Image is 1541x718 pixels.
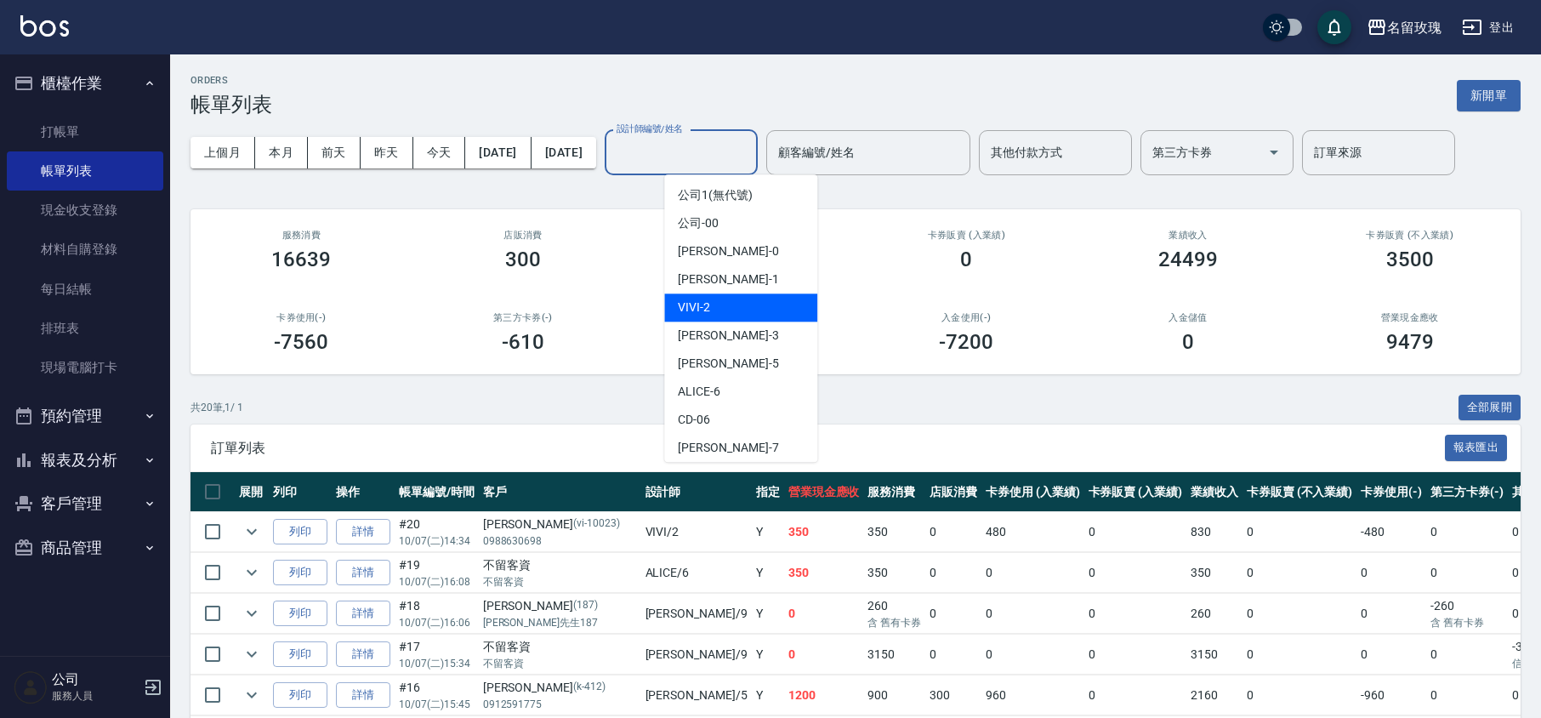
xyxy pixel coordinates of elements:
button: 櫃檯作業 [7,61,163,105]
td: Y [752,594,784,634]
button: [DATE] [532,137,596,168]
td: 0 [1242,635,1356,675]
h2: 卡券販賣 (入業績) [876,230,1057,241]
a: 帳單列表 [7,151,163,191]
th: 卡券販賣 (入業績) [1084,472,1187,512]
td: 0 [1426,512,1508,552]
span: [PERSON_NAME] -1 [678,271,778,288]
td: 0 [1242,512,1356,552]
button: 今天 [413,137,466,168]
span: 訂單列表 [211,440,1445,457]
button: 列印 [273,519,327,545]
h3: 24499 [1158,248,1218,271]
a: 詳情 [336,519,390,545]
button: expand row [239,641,264,667]
td: 0 [1356,553,1426,593]
th: 店販消費 [925,472,981,512]
th: 業績收入 [1186,472,1242,512]
h3: 3500 [1386,248,1434,271]
td: 260 [863,594,925,634]
td: [PERSON_NAME] /9 [641,635,752,675]
td: 300 [925,675,981,715]
p: [PERSON_NAME]先生187 [483,615,637,630]
h2: 營業現金應收 [1319,312,1500,323]
th: 服務消費 [863,472,925,512]
td: 0 [925,553,981,593]
td: Y [752,635,784,675]
a: 詳情 [336,682,390,709]
td: Y [752,675,784,715]
td: #20 [395,512,479,552]
td: -960 [1356,675,1426,715]
th: 卡券販賣 (不入業績) [1242,472,1356,512]
p: 10/07 (二) 16:06 [399,615,475,630]
h3: -610 [502,330,544,354]
a: 現金收支登錄 [7,191,163,230]
td: 0 [1242,675,1356,715]
h2: ORDERS [190,75,272,86]
td: 0 [925,512,981,552]
a: 現場電腦打卡 [7,348,163,387]
th: 第三方卡券(-) [1426,472,1508,512]
td: 350 [863,512,925,552]
td: -260 [1426,594,1508,634]
div: [PERSON_NAME] [483,516,637,533]
p: 10/07 (二) 16:08 [399,574,475,590]
a: 詳情 [336,560,390,586]
td: [PERSON_NAME] /5 [641,675,752,715]
p: 10/07 (二) 15:34 [399,656,475,671]
h2: 其他付款方式(-) [654,312,835,323]
h3: 0 [960,248,972,271]
h2: 店販消費 [433,230,614,241]
a: 排班表 [7,309,163,348]
td: 0 [1242,594,1356,634]
th: 設計師 [641,472,752,512]
h2: 卡券販賣 (不入業績) [1319,230,1500,241]
button: 報表及分析 [7,438,163,482]
td: 0 [1356,594,1426,634]
p: (vi-10023) [573,516,620,533]
button: 報表匯出 [1445,435,1508,461]
td: [PERSON_NAME] /9 [641,594,752,634]
button: 登出 [1455,12,1521,43]
td: 0 [1084,635,1187,675]
h3: 300 [505,248,541,271]
td: 0 [1356,635,1426,675]
td: 0 [981,553,1084,593]
td: 0 [1084,512,1187,552]
button: 前天 [308,137,361,168]
a: 打帳單 [7,112,163,151]
button: 名留玫瑰 [1360,10,1448,45]
a: 報表匯出 [1445,439,1508,455]
button: Open [1260,139,1288,166]
button: 商品管理 [7,526,163,570]
td: #17 [395,635,479,675]
button: 列印 [273,641,327,668]
button: 客戶管理 [7,482,163,526]
span: [PERSON_NAME] -7 [678,439,778,457]
td: Y [752,553,784,593]
td: 0 [1084,594,1187,634]
button: 列印 [273,682,327,709]
p: 10/07 (二) 15:45 [399,697,475,712]
p: 0988630698 [483,533,637,549]
td: 0 [1426,553,1508,593]
a: 新開單 [1457,87,1521,103]
button: expand row [239,519,264,544]
td: #18 [395,594,479,634]
td: 960 [981,675,1084,715]
td: 0 [925,594,981,634]
td: Y [752,512,784,552]
td: VIVI /2 [641,512,752,552]
h2: 入金儲值 [1098,312,1279,323]
td: 0 [981,594,1084,634]
button: 上個月 [190,137,255,168]
td: -480 [1356,512,1426,552]
span: 公司1 (無代號) [678,186,753,204]
span: [PERSON_NAME] -5 [678,355,778,373]
p: 含 舊有卡券 [1430,615,1504,630]
h2: 第三方卡券(-) [433,312,614,323]
p: 共 20 筆, 1 / 1 [190,400,243,415]
p: (k-412) [573,679,606,697]
p: 10/07 (二) 14:34 [399,533,475,549]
